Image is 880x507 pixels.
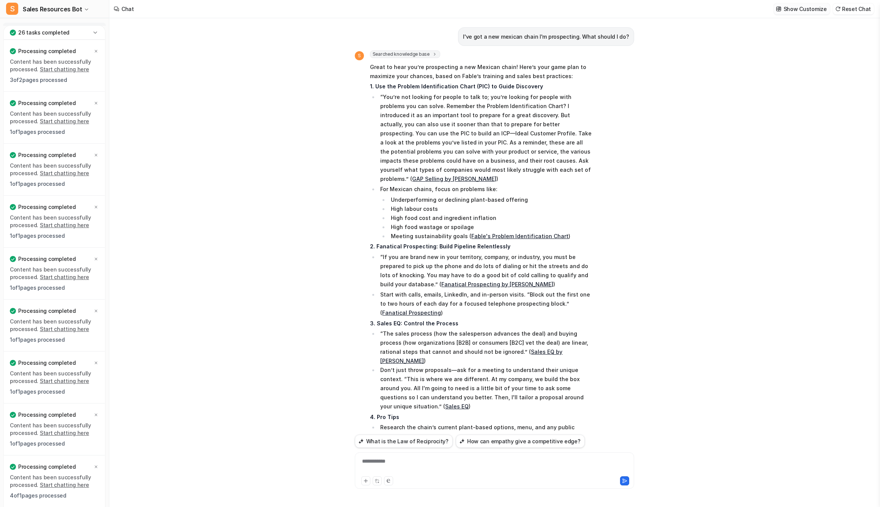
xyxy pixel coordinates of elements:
strong: 2. Fanatical Prospecting: Build Pipeline Relentlessly [370,243,510,250]
p: Content has been successfully processed. [10,422,99,437]
button: Show Customize [774,3,830,14]
a: Start chatting here [40,222,89,228]
a: Fanatical Prospecting by [PERSON_NAME] [441,281,553,287]
p: Processing completed [18,411,76,419]
p: 1 of 1 pages processed [10,388,99,396]
p: Show Customize [784,5,827,13]
a: Sales EQ [445,403,469,410]
p: Processing completed [18,47,76,55]
p: 1 of 1 pages processed [10,232,99,240]
p: 1 of 1 pages processed [10,284,99,292]
span: S [355,51,364,60]
li: “The sales process (how the salesperson advances the deal) and buying process (how organizations ... [378,329,592,366]
a: Start chatting here [40,66,89,72]
li: Underperforming or declining plant-based offering [389,195,592,204]
p: Start with calls, emails, LinkedIn, and in-person visits. “Block out the first one to two hours o... [380,290,592,317]
a: GAP Selling by [PERSON_NAME] [412,176,496,182]
img: customize [776,6,781,12]
p: Content has been successfully processed. [10,110,99,125]
a: Fable's Problem Identification Chart [471,233,568,239]
strong: 3. Sales EQ: Control the Process [370,320,458,326]
p: For Mexican chains, focus on problems like: [380,185,592,194]
p: Content has been successfully processed. [10,318,99,333]
p: Content has been successfully processed. [10,214,99,229]
span: S [6,3,18,15]
li: Don’t just throw proposals—ask for a meeting to understand their unique context. “This is where w... [378,366,592,411]
li: Meeting sustainability goals ( ) [389,232,592,241]
a: Fanatical Prospecting [382,309,441,316]
li: High food cost and ingredient inflation [389,213,592,223]
a: Chat [3,23,106,33]
p: 26 tasks completed [18,29,69,36]
p: 1 of 1 pages processed [10,128,99,136]
a: Start chatting here [40,118,89,124]
p: Processing completed [18,255,76,263]
p: 1 of 1 pages processed [10,440,99,447]
a: Start chatting here [40,378,89,384]
p: 1 of 1 pages processed [10,336,99,344]
p: 4 of 1 pages processed [10,492,99,499]
a: Start chatting here [40,482,89,488]
p: Processing completed [18,203,76,211]
p: Content has been successfully processed. [10,266,99,281]
span: Sales Resources Bot [23,4,82,14]
a: Start chatting here [40,326,89,332]
p: I've got a new mexican chain I'm prospecting. What should I do? [463,32,629,41]
p: “You’re not looking for people to talk to; you’re looking for people with problems you can solve.... [380,93,592,184]
img: reset [835,6,841,12]
a: Start chatting here [40,274,89,280]
p: 3 of 2 pages processed [10,76,99,84]
p: Processing completed [18,307,76,315]
p: Content has been successfully processed. [10,370,99,385]
p: Processing completed [18,359,76,367]
div: Chat [121,5,134,13]
p: Great to hear you’re prospecting a new Mexican chain! Here’s your game plan to maximize your chan... [370,63,592,81]
p: Processing completed [18,99,76,107]
p: Content has been successfully processed. [10,58,99,73]
p: Processing completed [18,151,76,159]
li: Research the chain’s current plant-based options, menu, and any public sustainability goals. [378,423,592,441]
li: High labour costs [389,204,592,213]
button: What is the Law of Reciprocity? [355,435,453,448]
p: Content has been successfully processed. [10,162,99,177]
p: Content has been successfully processed. [10,474,99,489]
p: “If you are brand new in your territory, company, or industry, you must be prepared to pick up th... [380,253,592,289]
a: Start chatting here [40,430,89,436]
a: Start chatting here [40,170,89,176]
button: How can empathy give a competitive edge? [456,435,585,448]
strong: 4. Pro Tips [370,414,399,420]
strong: 1. Use the Problem Identification Chart (PIC) to Guide Discovery [370,83,543,89]
p: 1 of 1 pages processed [10,180,99,188]
span: Searched knowledge base [370,50,440,58]
li: High food wastage or spoilage [389,223,592,232]
button: Reset Chat [833,3,874,14]
p: Processing completed [18,463,76,471]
